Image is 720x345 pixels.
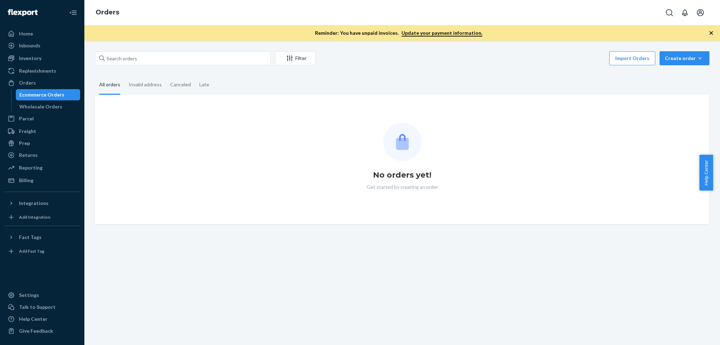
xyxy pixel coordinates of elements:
div: Billing [19,177,33,184]
button: Integrations [4,198,80,209]
button: Give Feedback [4,325,80,337]
div: Add Integration [19,214,50,220]
a: Add Integration [4,212,80,223]
div: Give Feedback [19,327,53,334]
div: Orders [19,79,36,86]
a: Wholesale Orders [16,101,81,112]
div: Help Center [19,316,47,323]
a: Billing [4,175,80,186]
button: Open account menu [693,6,707,20]
a: Inventory [4,53,80,64]
p: Get started by creating an order [367,184,438,191]
div: Add Fast Tag [19,248,44,254]
a: Ecommerce Orders [16,89,81,100]
div: Freight [19,128,36,135]
div: Wholesale Orders [19,103,62,110]
button: Fast Tags [4,232,80,243]
div: Filter [275,55,315,62]
a: Orders [96,8,119,16]
a: Reporting [4,162,80,173]
a: Orders [4,77,80,88]
button: Help Center [699,155,713,191]
div: Ecommerce Orders [19,91,64,98]
button: Open Search Box [662,6,676,20]
div: Returns [19,152,38,159]
a: Add Fast Tag [4,246,80,257]
button: Close Navigation [66,6,80,20]
div: Create order [665,55,704,62]
a: Parcel [4,113,80,124]
input: Search orders [95,51,271,65]
a: Home [4,28,80,39]
div: Replenishments [19,67,56,74]
a: Help Center [4,313,80,325]
div: Invalid address [129,75,162,94]
div: Inventory [19,55,41,62]
div: All orders [99,75,120,95]
div: Talk to Support [19,304,56,311]
a: Freight [4,126,80,137]
a: Replenishments [4,65,80,77]
div: Inbounds [19,42,40,49]
img: Empty list [383,123,422,161]
div: Settings [19,292,39,299]
img: Flexport logo [8,9,38,16]
a: Update your payment information. [401,30,482,37]
a: Inbounds [4,40,80,51]
a: Returns [4,150,80,161]
div: Home [19,30,33,37]
button: Create order [660,51,709,65]
div: Fast Tags [19,234,41,241]
div: Integrations [19,200,49,207]
a: Settings [4,290,80,301]
ol: breadcrumbs [90,2,125,23]
a: Talk to Support [4,301,80,313]
button: Import Orders [609,51,655,65]
p: Reminder: You have unpaid invoices. [315,29,482,37]
button: Filter [275,51,316,65]
button: Open notifications [678,6,692,20]
div: Canceled [170,75,191,94]
div: Late [199,75,209,94]
h1: No orders yet! [373,170,431,181]
div: Prep [19,140,30,147]
div: Parcel [19,115,34,122]
a: Prep [4,138,80,149]
div: Reporting [19,164,43,171]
